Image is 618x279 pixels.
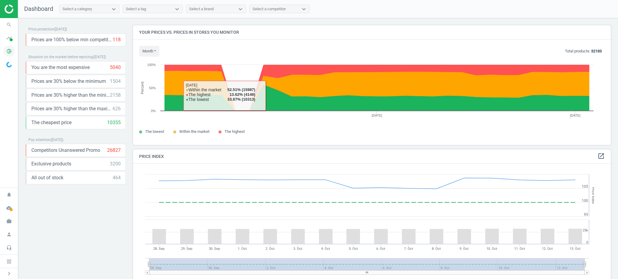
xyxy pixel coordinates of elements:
tspan: 1. Oct [238,247,247,251]
div: 464 [113,174,121,181]
button: chevron_right [2,270,17,277]
i: headset_mic [3,242,15,253]
text: 100% [147,63,156,67]
span: Competitors Unanswered Promo [31,147,100,154]
p: Total products: [565,49,602,54]
text: 100 [582,199,588,203]
div: 5040 [110,64,121,71]
div: Select a tag [126,6,146,12]
tspan: Price Index [591,187,595,204]
span: Situation on the market before repricing [28,55,93,59]
div: 2158 [110,92,121,99]
tspan: 7. Oct [404,247,413,251]
span: The cheapest price [31,119,72,126]
span: The highest [225,129,245,134]
div: 118 [113,36,121,43]
img: wGWNvw8QSZomAAAAABJRU5ErkJggg== [6,62,12,67]
div: Select a category [62,6,92,12]
span: Prices are 30% higher than the minimum [31,92,110,99]
tspan: 3. Oct [293,247,302,251]
tspan: 11. Oct [514,247,525,251]
div: 26827 [107,147,121,154]
span: Exclusive products [31,161,71,167]
a: open_in_new [597,152,605,160]
span: Prices are 30% higher than the maximal [31,105,113,112]
i: notifications [3,189,15,200]
tspan: 9. Oct [460,247,469,251]
span: Prices are 100% below min competitor [31,36,113,43]
i: pie_chart_outlined [3,45,15,57]
span: You are the most expensive [31,64,90,71]
span: Dashboard [24,5,53,12]
text: 95 [584,212,588,217]
div: Select a brand [189,6,214,12]
b: 32183 [591,49,602,53]
tspan: 10. Oct [486,247,497,251]
tspan: 8. Oct [432,247,441,251]
div: Select a competitor [253,6,286,12]
text: 25k [583,228,588,232]
tspan: 12. Oct [542,247,553,251]
tspan: 28. Sep [153,247,164,251]
span: Prices are 30% below the minimum [31,78,106,85]
span: Within the market [179,129,209,134]
img: ajHJNr6hYgQAAAAASUVORK5CYII= [5,5,47,14]
tspan: [DATE] [570,114,581,117]
tspan: 2. Oct [266,247,275,251]
tspan: 29. Sep [181,247,192,251]
text: 0 [586,240,588,244]
span: Pay attention [28,138,50,142]
span: ( [DATE] ) [93,55,106,59]
button: month [139,46,159,57]
span: Price protection [28,27,54,31]
h4: Your prices vs. prices in stores you monitor [133,25,611,39]
span: The lowest [145,129,164,134]
i: chevron_right [5,270,13,277]
tspan: [DATE] [372,114,382,117]
tspan: 30. Sep [209,247,220,251]
i: cloud_done [3,202,15,214]
span: ( [DATE] ) [50,138,63,142]
div: 10355 [107,119,121,126]
tspan: 6. Oct [376,247,385,251]
tspan: 13. Oct [570,247,581,251]
i: person [3,229,15,240]
text: 50% [149,86,156,90]
text: 0% [151,109,156,113]
div: 1504 [110,78,121,85]
tspan: Percent [140,81,145,94]
div: 626 [113,105,121,112]
div: 3200 [110,161,121,167]
i: work [3,215,15,227]
tspan: 4. Oct [321,247,330,251]
tspan: 5. Oct [349,247,358,251]
span: All out of stock [31,174,63,181]
h4: Price Index [133,149,611,164]
span: ( [DATE] ) [54,27,67,31]
i: search [3,19,15,30]
text: 105 [582,184,588,189]
i: timeline [3,32,15,44]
